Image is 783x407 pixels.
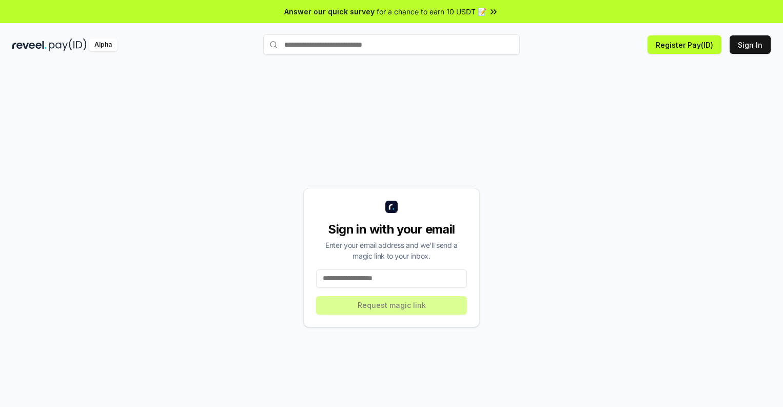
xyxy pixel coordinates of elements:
span: for a chance to earn 10 USDT 📝 [377,6,486,17]
button: Register Pay(ID) [648,35,721,54]
div: Enter your email address and we’ll send a magic link to your inbox. [316,240,467,261]
img: pay_id [49,38,87,51]
div: Alpha [89,38,118,51]
img: logo_small [385,201,398,213]
div: Sign in with your email [316,221,467,238]
button: Sign In [730,35,771,54]
img: reveel_dark [12,38,47,51]
span: Answer our quick survey [284,6,375,17]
